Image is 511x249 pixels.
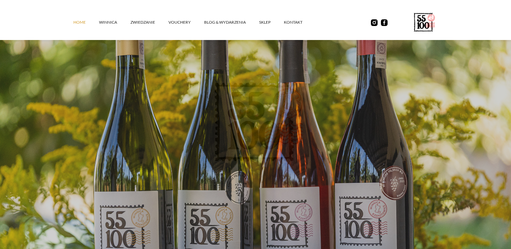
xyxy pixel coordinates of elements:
[259,12,284,32] a: SKLEP
[284,12,316,32] a: kontakt
[204,12,259,32] a: Blog & Wydarzenia
[168,12,204,32] a: vouchery
[73,12,99,32] a: Home
[99,12,130,32] a: winnica
[130,12,168,32] a: ZWIEDZANIE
